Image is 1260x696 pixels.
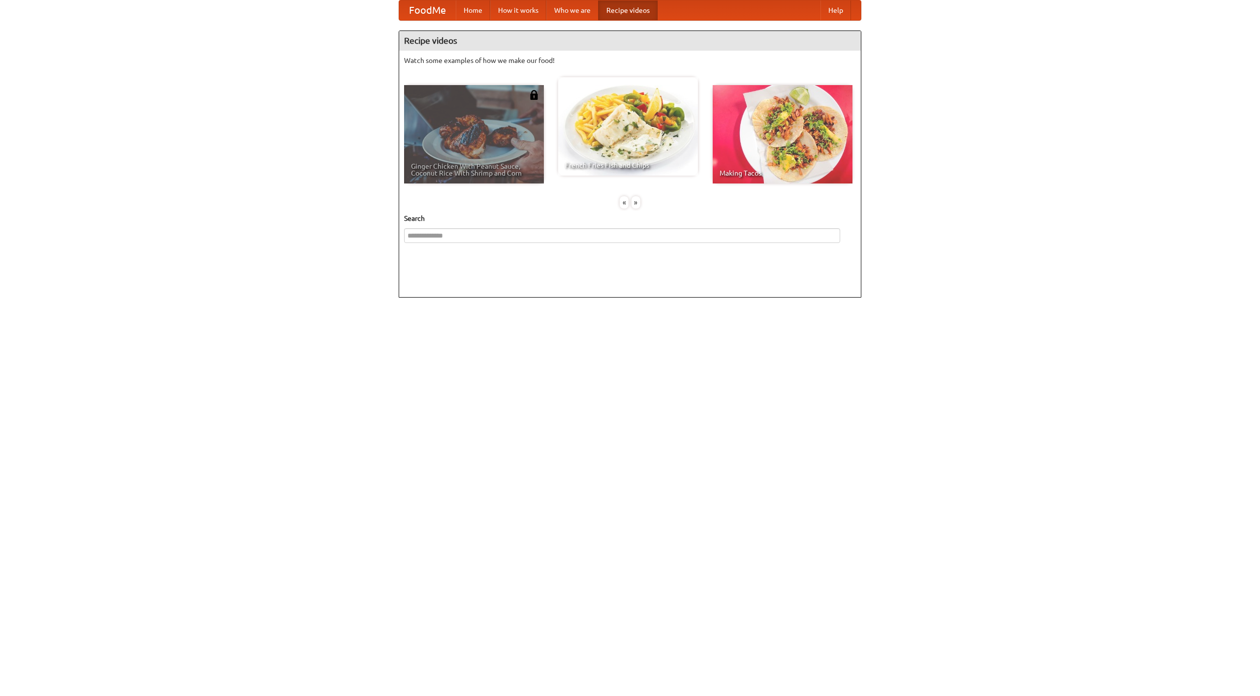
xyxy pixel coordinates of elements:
div: » [631,196,640,209]
span: French Fries Fish and Chips [565,162,691,169]
img: 483408.png [529,90,539,100]
a: How it works [490,0,546,20]
a: Help [820,0,851,20]
a: FoodMe [399,0,456,20]
a: French Fries Fish and Chips [558,77,698,176]
a: Making Tacos [713,85,852,183]
h5: Search [404,213,856,223]
a: Home [456,0,490,20]
p: Watch some examples of how we make our food! [404,56,856,65]
a: Recipe videos [598,0,658,20]
div: « [620,196,629,209]
h4: Recipe videos [399,31,861,51]
span: Making Tacos [720,170,846,177]
a: Who we are [546,0,598,20]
